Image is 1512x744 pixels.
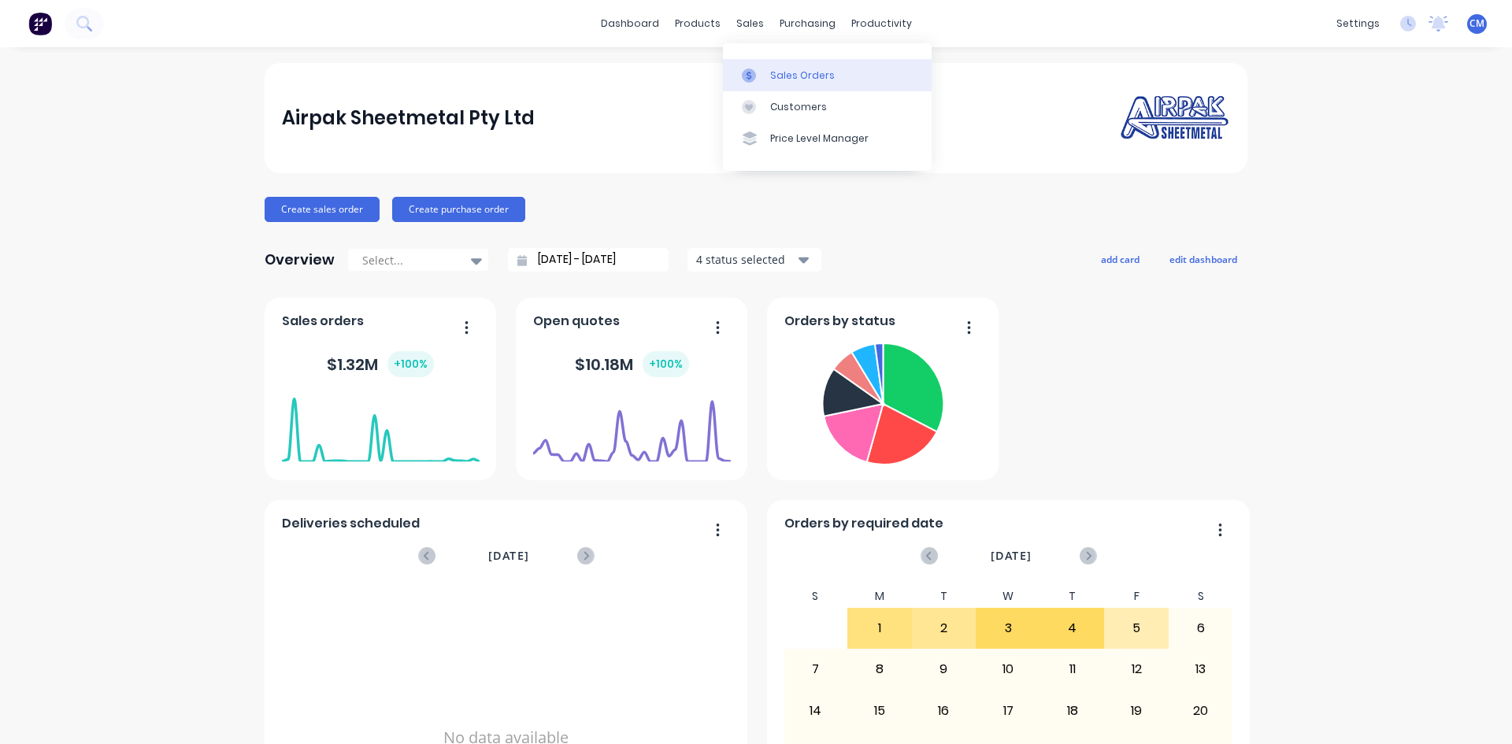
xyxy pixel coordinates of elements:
div: W [976,585,1040,608]
div: + 100 % [643,351,689,377]
div: 11 [1041,650,1104,689]
div: Customers [770,100,827,114]
button: add card [1091,249,1150,269]
div: Overview [265,244,335,276]
div: T [1040,585,1105,608]
div: + 100 % [387,351,434,377]
span: Sales orders [282,312,364,331]
span: [DATE] [488,547,529,564]
a: Sales Orders [723,59,932,91]
span: Orders by status [784,312,895,331]
div: $ 10.18M [575,351,689,377]
div: 9 [913,650,976,689]
div: 14 [784,691,847,731]
span: [DATE] [991,547,1032,564]
div: 2 [913,609,976,648]
div: 13 [1169,650,1232,689]
img: Factory [28,12,52,35]
a: dashboard [593,12,667,35]
button: Create purchase order [392,197,525,222]
div: sales [728,12,772,35]
div: M [847,585,912,608]
div: productivity [843,12,920,35]
button: Create sales order [265,197,380,222]
div: 4 status selected [696,251,795,268]
div: S [784,585,848,608]
a: Customers [723,91,932,123]
div: 4 [1041,609,1104,648]
div: 7 [784,650,847,689]
div: 19 [1105,691,1168,731]
div: $ 1.32M [327,351,434,377]
button: edit dashboard [1159,249,1247,269]
div: 1 [848,609,911,648]
div: 6 [1169,609,1232,648]
div: 10 [976,650,1039,689]
div: 12 [1105,650,1168,689]
div: Airpak Sheetmetal Pty Ltd [282,102,535,134]
span: Open quotes [533,312,620,331]
div: 3 [976,609,1039,648]
div: products [667,12,728,35]
a: Price Level Manager [723,123,932,154]
div: 5 [1105,609,1168,648]
div: Sales Orders [770,68,835,83]
div: 16 [913,691,976,731]
div: 18 [1041,691,1104,731]
div: 15 [848,691,911,731]
div: 8 [848,650,911,689]
div: settings [1329,12,1388,35]
img: Airpak Sheetmetal Pty Ltd [1120,93,1230,143]
div: Price Level Manager [770,131,869,146]
div: purchasing [772,12,843,35]
div: 17 [976,691,1039,731]
button: 4 status selected [687,248,821,272]
div: S [1169,585,1233,608]
div: 20 [1169,691,1232,731]
span: CM [1469,17,1484,31]
span: Orders by required date [784,514,943,533]
div: F [1104,585,1169,608]
div: T [912,585,976,608]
